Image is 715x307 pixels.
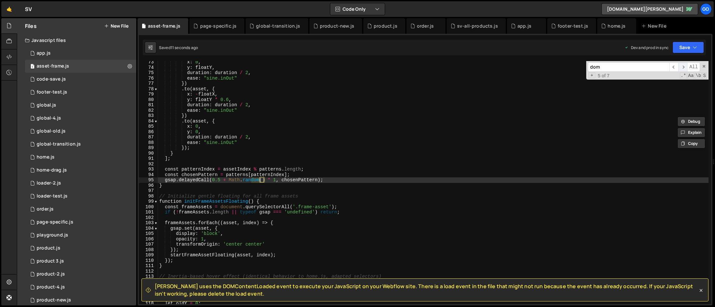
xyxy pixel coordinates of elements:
[25,86,136,99] div: 14248/44462.js
[37,271,65,277] div: product-2.js
[417,23,434,29] div: order.js
[139,183,158,188] div: 96
[25,268,136,281] div: 14248/37103.js
[139,70,158,76] div: 75
[25,151,136,164] div: 14248/38890.js
[558,23,588,29] div: footer-test.js
[37,50,51,56] div: app.js
[139,188,158,194] div: 97
[139,290,158,296] div: 116
[37,102,56,108] div: global.js
[139,151,158,156] div: 90
[25,47,136,60] div: 14248/38152.js
[139,167,158,172] div: 93
[677,139,705,148] button: Copy
[30,64,34,70] span: 1
[139,124,158,129] div: 85
[37,76,66,82] div: code-save.js
[37,193,67,199] div: loader-test.js
[374,23,397,29] div: product.js
[25,281,136,294] div: 14248/38114.js
[139,86,158,92] div: 78
[25,138,136,151] div: 14248/41685.js
[139,274,158,279] div: 113
[608,23,625,29] div: home.js
[330,3,385,15] button: Code Only
[139,119,158,124] div: 84
[159,45,198,50] div: Saved
[702,72,707,79] span: Search In Selection
[139,210,158,215] div: 101
[677,117,705,126] button: Debug
[700,3,712,15] a: go
[139,76,158,81] div: 76
[139,134,158,140] div: 87
[641,23,669,29] div: New File
[139,102,158,108] div: 81
[139,258,158,263] div: 110
[25,5,32,13] div: SV
[139,65,158,70] div: 74
[678,62,687,72] span: ​
[139,269,158,274] div: 112
[139,177,158,183] div: 95
[25,99,136,112] div: 14248/37799.js
[171,45,198,50] div: 11 seconds ago
[139,59,158,65] div: 73
[148,23,180,29] div: asset-frame.js
[139,220,158,226] div: 103
[139,140,158,146] div: 88
[25,22,37,30] h2: Files
[139,81,158,86] div: 77
[457,23,498,29] div: sv-all-products.js
[139,247,158,253] div: 108
[155,283,698,297] span: [PERSON_NAME] uses the DOMContentLoaded event to execute your JavaScript on your Webflow site. Th...
[37,232,68,238] div: playground.js
[25,203,136,216] div: 14248/41299.js
[37,206,54,212] div: order.js
[25,73,136,86] div: 14248/38021.js
[139,301,158,306] div: 118
[139,129,158,135] div: 86
[104,23,128,29] button: New File
[695,72,702,79] span: Whole Word Search
[25,229,136,242] div: 14248/36733.js
[139,285,158,290] div: 115
[25,60,136,73] div: 14248/44943.js
[139,226,158,231] div: 104
[677,128,705,137] button: Explain
[256,23,300,29] div: global-transition.js
[139,113,158,119] div: 83
[25,177,136,190] div: 14248/42526.js
[687,62,700,72] span: Alt-Enter
[37,154,55,160] div: home.js
[37,89,67,95] div: footer-test.js
[25,294,136,307] div: 14248/39945.js
[139,242,158,247] div: 107
[139,231,158,237] div: 105
[37,63,69,69] div: asset-frame.js
[25,190,136,203] div: 14248/42454.js
[588,72,595,79] span: Toggle Replace mode
[320,23,354,29] div: product-new.js
[200,23,237,29] div: page-specific.js
[680,72,687,79] span: RegExp Search
[673,42,704,53] button: Save
[139,156,158,161] div: 91
[139,92,158,97] div: 79
[595,73,612,79] span: 5 of 7
[139,161,158,167] div: 92
[601,3,698,15] a: [DOMAIN_NAME][PERSON_NAME]
[669,62,678,72] span: ​
[624,45,669,50] div: Dev and prod in sync
[687,72,694,79] span: CaseSensitive Search
[25,164,136,177] div: 14248/40457.js
[139,194,158,199] div: 98
[25,255,136,268] div: 14248/37239.js
[139,172,158,178] div: 94
[37,180,61,186] div: loader-2.js
[139,97,158,103] div: 80
[25,242,136,255] div: 14248/37029.js
[37,128,66,134] div: global-old.js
